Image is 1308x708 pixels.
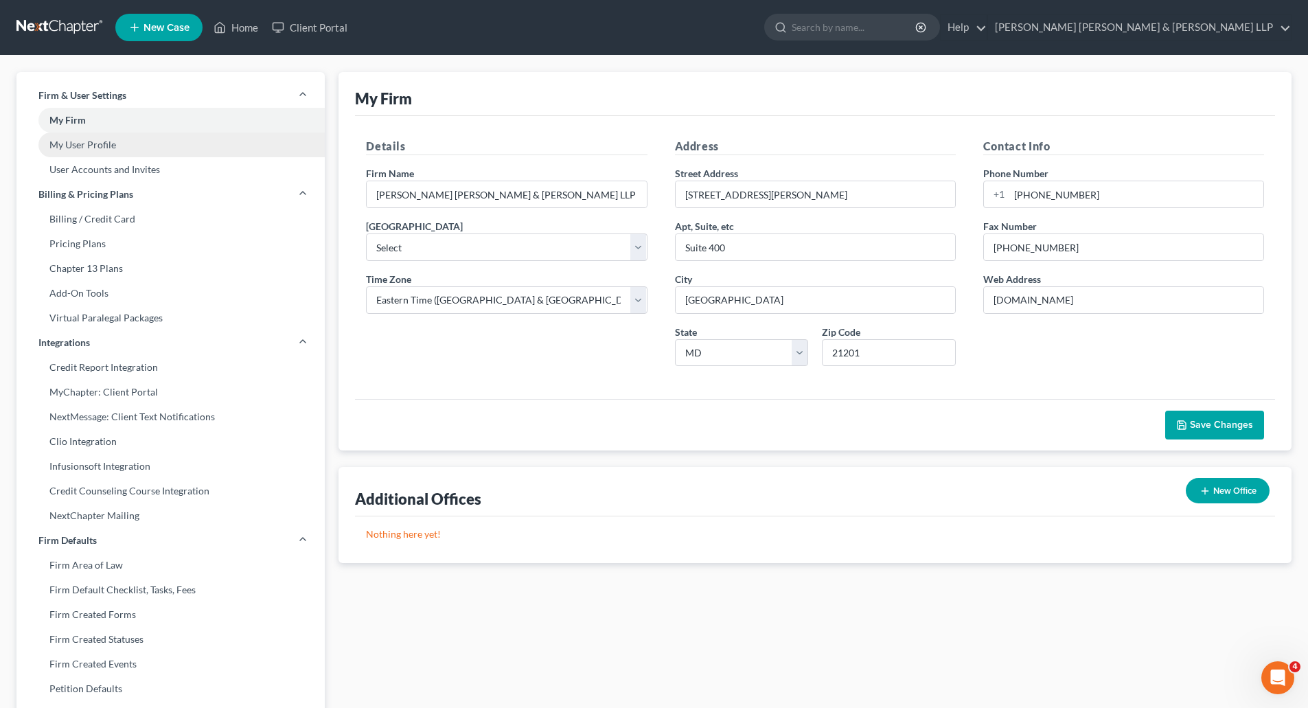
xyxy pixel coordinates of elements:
[366,272,411,286] label: Time Zone
[16,528,325,553] a: Firm Defaults
[16,306,325,330] a: Virtual Paralegal Packages
[265,15,354,40] a: Client Portal
[983,219,1037,233] label: Fax Number
[16,479,325,503] a: Credit Counseling Course Integration
[16,627,325,652] a: Firm Created Statuses
[1165,411,1264,439] button: Save Changes
[366,138,647,155] h5: Details
[366,219,463,233] label: [GEOGRAPHIC_DATA]
[38,187,133,201] span: Billing & Pricing Plans
[38,89,126,102] span: Firm & User Settings
[675,166,738,181] label: Street Address
[1009,181,1263,207] input: Enter phone...
[675,272,692,286] label: City
[1261,661,1294,694] iframe: Intercom live chat
[16,380,325,404] a: MyChapter: Client Portal
[144,23,190,33] span: New Case
[366,527,1264,541] p: Nothing here yet!
[16,676,325,701] a: Petition Defaults
[676,181,955,207] input: Enter address...
[16,429,325,454] a: Clio Integration
[675,138,956,155] h5: Address
[16,256,325,281] a: Chapter 13 Plans
[676,287,955,313] input: Enter city...
[16,108,325,133] a: My Firm
[16,182,325,207] a: Billing & Pricing Plans
[675,325,697,339] label: State
[983,272,1041,286] label: Web Address
[1186,478,1270,503] button: New Office
[16,404,325,429] a: NextMessage: Client Text Notifications
[1190,419,1253,431] span: Save Changes
[16,503,325,528] a: NextChapter Mailing
[822,325,860,339] label: Zip Code
[984,287,1263,313] input: Enter web address....
[38,534,97,547] span: Firm Defaults
[16,652,325,676] a: Firm Created Events
[367,181,646,207] input: Enter name...
[676,234,955,260] input: (optional)
[38,336,90,350] span: Integrations
[1289,661,1300,672] span: 4
[355,89,412,109] div: My Firm
[16,207,325,231] a: Billing / Credit Card
[792,14,917,40] input: Search by name...
[16,133,325,157] a: My User Profile
[366,168,414,179] span: Firm Name
[16,330,325,355] a: Integrations
[984,234,1263,260] input: Enter fax...
[16,281,325,306] a: Add-On Tools
[988,15,1291,40] a: [PERSON_NAME] [PERSON_NAME] & [PERSON_NAME] LLP
[207,15,265,40] a: Home
[16,602,325,627] a: Firm Created Forms
[822,339,956,367] input: XXXXX
[984,181,1009,207] div: +1
[355,489,481,509] div: Additional Offices
[983,138,1264,155] h5: Contact Info
[16,231,325,256] a: Pricing Plans
[16,553,325,578] a: Firm Area of Law
[16,578,325,602] a: Firm Default Checklist, Tasks, Fees
[941,15,987,40] a: Help
[16,355,325,380] a: Credit Report Integration
[675,219,734,233] label: Apt, Suite, etc
[983,166,1048,181] label: Phone Number
[16,454,325,479] a: Infusionsoft Integration
[16,157,325,182] a: User Accounts and Invites
[16,83,325,108] a: Firm & User Settings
